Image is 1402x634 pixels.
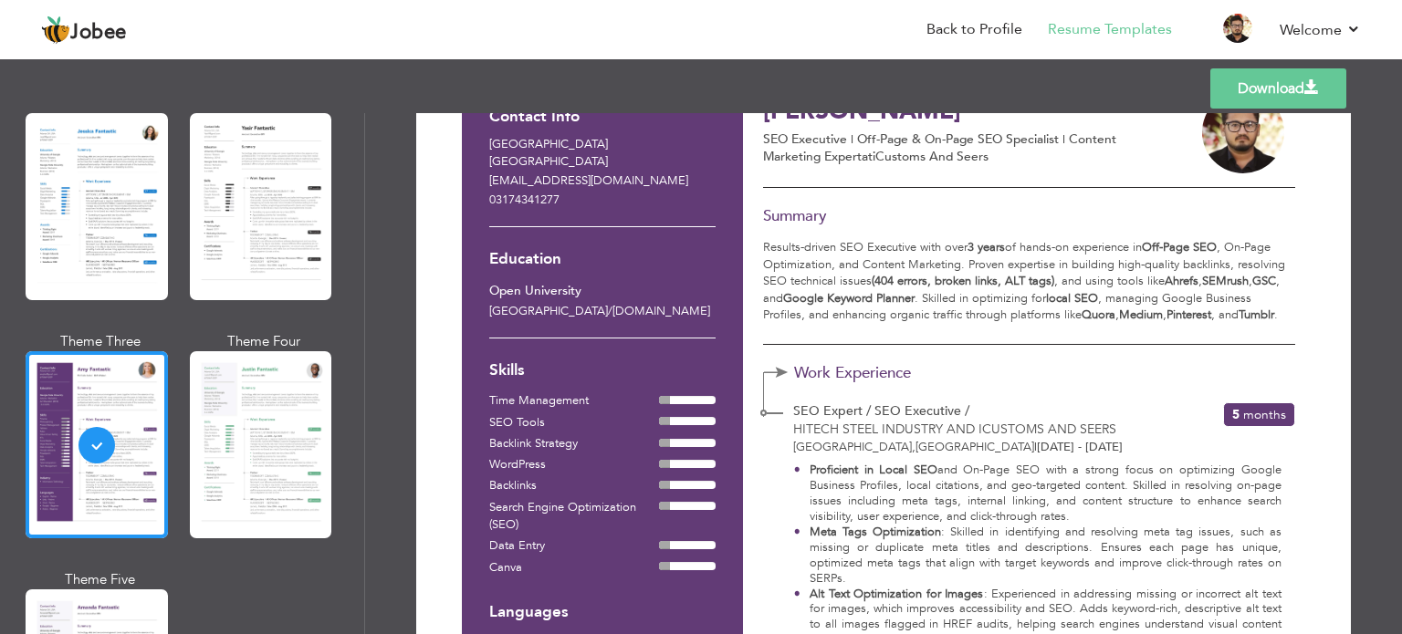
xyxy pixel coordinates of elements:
strong: Tumblr [1239,307,1274,323]
p: Results-driven SEO Executive with over of hands-on experience in , On-Page Optimization, and Cont... [763,239,1294,324]
span: [GEOGRAPHIC_DATA] [GEOGRAPHIC_DATA] [793,439,1034,455]
div: Open University [489,282,716,301]
div: Backlink Strategy [489,435,659,453]
img: Profile Img [1223,14,1252,43]
div: Theme Five [29,570,172,589]
a: Back to Profile [926,19,1022,40]
strong: Ahrefs [1165,273,1198,289]
strong: Meta Tags Optimization [810,524,941,540]
p: [GEOGRAPHIC_DATA] [GEOGRAPHIC_DATA] [489,136,716,171]
h3: [PERSON_NAME] [763,99,1162,127]
div: Time Management [489,392,659,411]
img: jobee.io [41,16,70,45]
h3: Summary [763,208,1294,225]
strong: 3 years [968,239,1005,255]
span: Work Experience [794,365,948,382]
p: SEO Executive | Off-Page & On-Page SEO Specialist | Content Marketing Expert iCustoms and Seers [763,130,1162,166]
p: [EMAIL_ADDRESS][DOMAIN_NAME] [489,172,716,191]
a: Jobee [41,16,127,45]
strong: Proficient in Local SEO [810,462,937,478]
span: at [862,148,873,165]
span: / [608,303,612,319]
a: Resume Templates [1048,19,1172,40]
strong: SEMrush [1202,273,1249,289]
a: Welcome [1280,19,1361,41]
div: Theme Four [194,332,336,351]
span: [DATE] - [DATE] [1034,439,1123,455]
span: SEO Expert / SEO Executive / [793,402,969,420]
span: [GEOGRAPHIC_DATA] [DOMAIN_NAME] [489,303,710,319]
span: , [912,439,915,455]
strong: (404 errors, broken links, ALT tags) [872,273,1054,289]
span: Hitech Steel Industry and iCustoms and Seers [793,421,1116,438]
h3: Education [489,251,716,268]
p: 03174341277 [489,192,716,210]
h3: Languages [489,604,716,621]
span: 5 [1232,406,1240,423]
div: Data Entry [489,537,659,556]
span: Jobee [70,23,127,43]
li: and On-Page SEO with a strong focus on optimizing Google Business Profiles, local citations, and ... [794,463,1282,525]
strong: GSC [1252,273,1276,289]
h3: Contact Info [489,109,716,126]
div: WordPress [489,456,659,474]
strong: local SEO [1046,290,1098,307]
strong: Off-Page SEO [1142,239,1217,255]
strong: Google Keyword Planner [783,290,915,307]
li: : Skilled in identifying and resolving meta tag issues, such as missing or duplicate meta titles ... [794,525,1282,587]
span: Months [1243,406,1286,423]
strong: Pinterest [1167,307,1211,323]
div: Search Engine Optimization (SEO) [489,499,659,535]
strong: Medium [1119,307,1163,323]
span: | [1034,439,1037,455]
div: Theme Three [29,332,172,351]
h3: Skills [489,362,716,379]
strong: Quora [1082,307,1115,323]
div: Backlinks [489,477,659,495]
div: Canva [489,559,659,577]
a: Download [1210,68,1346,109]
div: SEO Tools [489,414,659,432]
strong: Alt Text Optimization for Images [810,586,984,602]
